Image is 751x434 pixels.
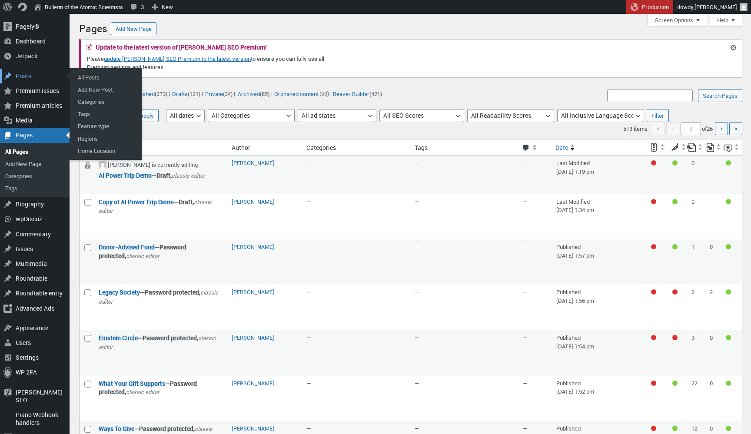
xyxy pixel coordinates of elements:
[99,334,216,351] span: classic editor
[702,125,714,133] span: of
[555,143,568,152] span: Date
[155,89,167,97] span: (273)
[232,159,274,167] a: [PERSON_NAME]
[552,239,645,285] td: Published [DATE] 1:57 pm
[705,285,724,330] td: 2
[72,120,141,132] a: Feature type
[99,288,140,296] a: “Legacy Society” (Edit)
[648,14,707,27] button: Screen Options
[99,243,155,251] a: “Donor-Advised Fund” (Edit)
[415,424,419,432] span: —
[99,334,223,351] strong: —
[647,109,669,122] input: Filter
[179,198,194,206] span: Draft,
[552,376,645,421] td: Published [DATE] 1:52 pm
[687,139,703,155] a: Outgoing internal links
[232,288,274,296] a: [PERSON_NAME]
[227,139,302,156] th: Author
[687,285,705,330] td: 2
[369,89,382,97] span: (421)
[698,89,742,102] input: Search Pages
[99,379,223,397] strong: —
[552,285,645,330] td: Published [DATE] 1:56 pm
[99,288,223,306] strong: —
[232,424,274,432] a: [PERSON_NAME]
[145,288,200,296] span: Password protected,
[232,334,274,341] a: [PERSON_NAME]
[171,88,203,99] li: |
[726,244,731,249] div: Good
[156,171,172,179] span: Draft,
[79,18,107,37] h1: Pages
[415,159,419,167] span: —
[523,288,528,296] span: —
[99,243,186,260] span: Password protected,
[99,198,212,215] span: classic editor
[108,161,198,169] span: [PERSON_NAME] is currently editing
[415,334,419,341] span: —
[672,335,678,340] div: Needs improvement
[139,424,195,433] span: Password protected,
[410,139,518,156] th: Tags
[672,160,678,166] div: Good
[523,334,528,341] span: —
[72,133,141,145] a: Regions
[552,156,645,194] td: Last Modified [DATE] 1:19 pm
[687,330,705,376] td: 3
[99,171,152,179] a: “AI Power Trip Demo” (Edit)
[99,198,223,215] strong: —
[726,160,731,166] div: Good
[552,140,645,156] a: Date
[94,140,227,156] a: Title
[232,243,274,251] a: [PERSON_NAME]
[143,334,198,342] span: Password protected,
[415,198,419,205] span: —
[415,288,419,296] span: —
[651,244,656,249] div: Focus keyphrase not set
[666,139,687,155] a: Readability score
[726,381,731,386] div: Good
[99,379,165,388] a: “What Your Gift Supports” (Edit)
[306,334,311,341] span: —
[79,88,383,99] ul: |
[651,289,656,295] div: Focus keyphrase not set
[552,330,645,376] td: Published [DATE] 1:54 pm
[232,198,274,205] a: [PERSON_NAME]
[666,122,679,135] span: ‹
[415,243,419,251] span: —
[651,426,656,431] div: Focus keyphrase not set
[651,335,656,340] div: Focus keyphrase not set
[172,172,205,179] span: classic editor
[99,288,218,305] span: classic editor
[72,108,141,120] a: Tags
[705,376,724,421] td: 0
[86,54,349,72] p: Please to ensure you can fully use all Premium settings and features.
[306,243,311,251] span: —
[126,388,160,396] span: classic editor
[734,123,738,133] span: »
[687,156,705,194] td: 0
[129,88,169,99] li: |
[672,289,678,295] div: Needs improvement
[695,3,737,11] span: [PERSON_NAME]
[523,379,528,387] span: —
[721,123,723,133] span: ›
[687,194,705,240] td: 0
[672,426,678,431] div: Good
[306,198,311,205] span: —
[523,159,528,167] span: —
[306,424,311,432] span: —
[306,288,311,296] span: —
[204,89,234,99] a: Private(34)
[652,122,665,135] span: «
[236,88,272,99] li: |
[204,88,235,99] li: |
[104,55,251,63] a: update [PERSON_NAME] SEO Premium to the latest version
[705,330,724,376] td: 0
[707,125,713,133] span: 26
[236,89,270,99] a: Archived(85)
[188,89,200,97] span: (121)
[710,14,742,27] button: Help
[306,159,311,167] span: —
[724,139,740,155] a: Inclusive language score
